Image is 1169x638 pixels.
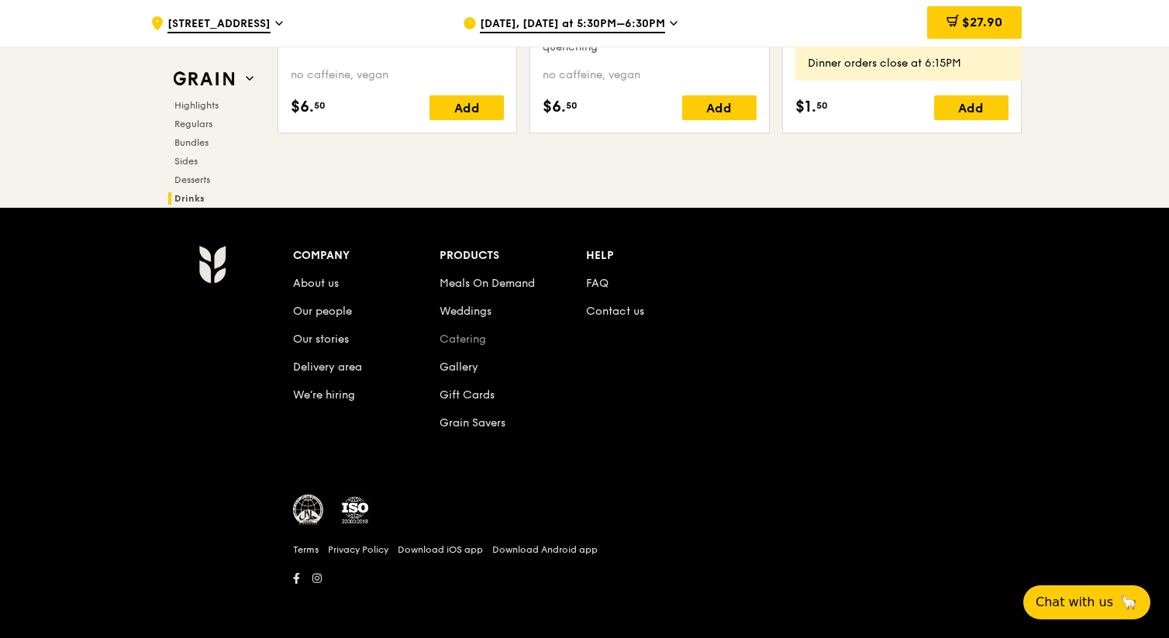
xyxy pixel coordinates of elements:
[1036,593,1113,612] span: Chat with us
[480,16,665,33] span: [DATE], [DATE] at 5:30PM–6:30PM
[440,360,478,374] a: Gallery
[586,277,609,290] a: FAQ
[293,333,349,346] a: Our stories
[1023,585,1150,619] button: Chat with us🦙
[293,305,352,318] a: Our people
[293,495,324,526] img: MUIS Halal Certified
[291,67,504,83] div: no caffeine, vegan
[314,99,326,112] span: 50
[340,495,371,526] img: ISO Certified
[168,65,240,93] img: Grain web logo
[293,543,319,556] a: Terms
[795,95,816,119] span: $1.
[934,95,1009,120] div: Add
[566,99,578,112] span: 50
[543,95,566,119] span: $6.
[543,67,756,83] div: no caffeine, vegan
[174,137,209,148] span: Bundles
[440,333,486,346] a: Catering
[440,388,495,402] a: Gift Cards
[174,100,219,111] span: Highlights
[492,543,598,556] a: Download Android app
[440,305,491,318] a: Weddings
[293,245,440,267] div: Company
[962,15,1002,29] span: $27.90
[138,589,1031,602] h6: Revision
[328,543,388,556] a: Privacy Policy
[167,16,271,33] span: [STREET_ADDRESS]
[293,360,362,374] a: Delivery area
[440,277,535,290] a: Meals On Demand
[816,99,828,112] span: 50
[1119,593,1138,612] span: 🦙
[291,95,314,119] span: $6.
[808,56,1009,71] div: Dinner orders close at 6:15PM
[174,119,212,129] span: Regulars
[174,156,198,167] span: Sides
[198,245,226,284] img: Grain
[586,305,644,318] a: Contact us
[293,277,339,290] a: About us
[174,174,210,185] span: Desserts
[293,388,355,402] a: We’re hiring
[440,245,586,267] div: Products
[174,193,205,204] span: Drinks
[429,95,504,120] div: Add
[440,416,505,429] a: Grain Savers
[586,245,733,267] div: Help
[398,543,483,556] a: Download iOS app
[682,95,757,120] div: Add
